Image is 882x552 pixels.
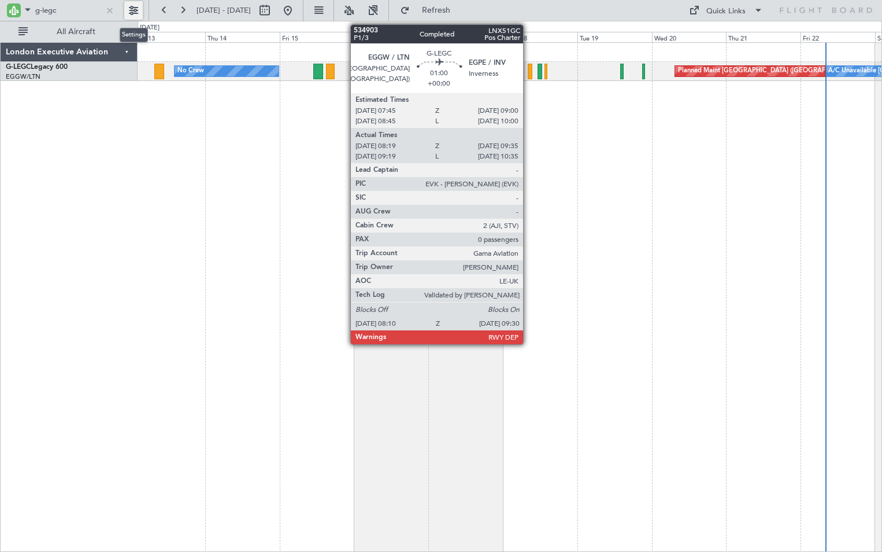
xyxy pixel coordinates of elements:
[577,32,652,42] div: Tue 19
[280,32,354,42] div: Fri 15
[197,5,251,16] span: [DATE] - [DATE]
[131,32,205,42] div: Wed 13
[120,28,148,42] div: Settings
[652,32,727,42] div: Wed 20
[395,1,464,20] button: Refresh
[30,28,122,36] span: All Aircraft
[706,6,746,17] div: Quick Links
[726,32,801,42] div: Thu 21
[503,32,577,42] div: Mon 18
[13,23,125,41] button: All Aircraft
[177,62,204,80] div: No Crew
[6,64,68,71] a: G-LEGCLegacy 600
[354,32,429,42] div: Sat 16
[428,32,503,42] div: Sun 17
[35,2,102,19] input: A/C (Reg. or Type)
[678,62,860,80] div: Planned Maint [GEOGRAPHIC_DATA] ([GEOGRAPHIC_DATA])
[6,72,40,81] a: EGGW/LTN
[412,6,461,14] span: Refresh
[205,32,280,42] div: Thu 14
[801,32,875,42] div: Fri 22
[6,64,31,71] span: G-LEGC
[683,1,769,20] button: Quick Links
